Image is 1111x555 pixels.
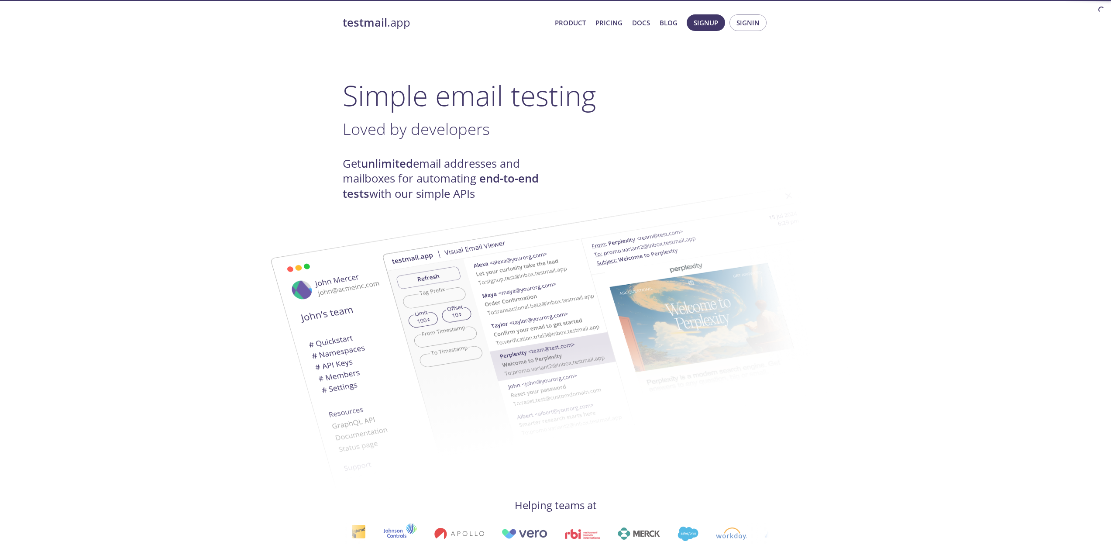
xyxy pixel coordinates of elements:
[343,498,769,512] h4: Helping teams at
[595,17,623,28] a: Pricing
[375,523,408,544] img: johnsoncontrols
[669,527,690,541] img: salesforce
[555,17,586,28] a: Product
[343,79,769,112] h1: Simple email testing
[736,17,760,28] span: Signin
[694,17,718,28] span: Signup
[382,174,853,469] img: testmail-email-viewer
[609,527,652,540] img: merck
[708,527,739,540] img: workday
[426,527,475,540] img: apollo
[343,118,490,140] span: Loved by developers
[361,156,413,171] strong: unlimited
[632,17,650,28] a: Docs
[493,529,539,539] img: vero
[343,15,387,30] strong: testmail
[343,171,539,201] strong: end-to-end tests
[729,14,767,31] button: Signin
[557,529,592,539] img: rbi
[687,14,725,31] button: Signup
[238,202,709,498] img: testmail-email-viewer
[660,17,678,28] a: Blog
[343,15,548,30] a: testmail.app
[343,156,556,201] h4: Get email addresses and mailboxes for automating with our simple APIs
